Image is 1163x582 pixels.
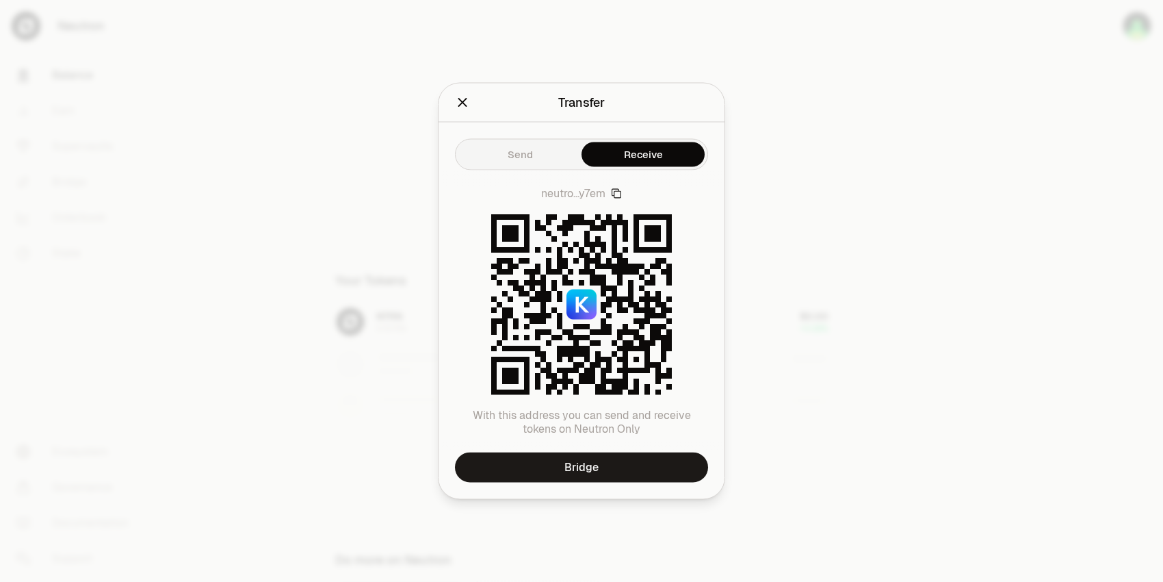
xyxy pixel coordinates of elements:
button: Close [455,93,470,112]
a: Bridge [455,453,708,483]
button: Receive [581,142,705,167]
div: Transfer [558,93,605,112]
span: neutro...y7em [541,187,605,201]
button: Send [458,142,581,167]
p: With this address you can send and receive tokens on Neutron Only [455,409,708,436]
button: neutro...y7em [541,187,622,201]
